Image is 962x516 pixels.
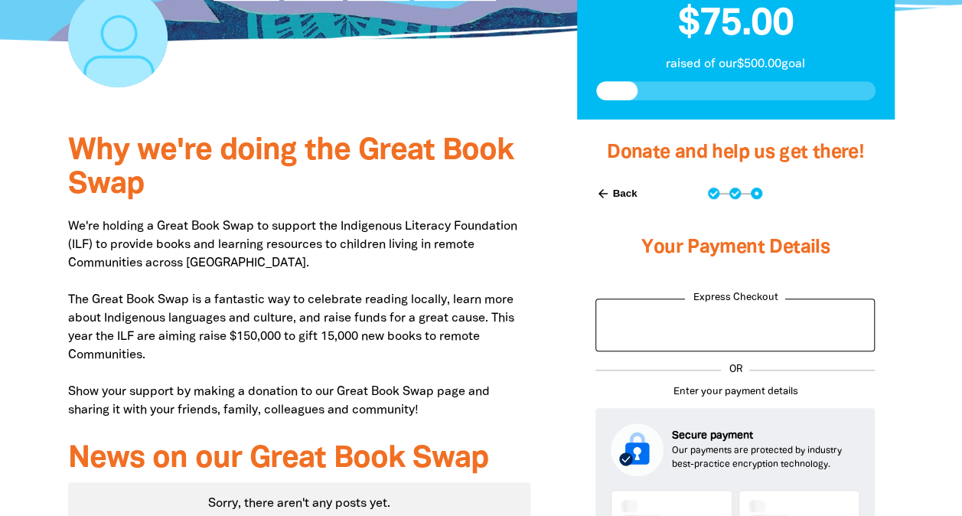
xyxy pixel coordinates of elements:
p: Our payments are protected by industry best-practice encryption technology. [671,444,859,472]
h3: Your Payment Details [595,217,875,279]
p: We're holding a Great Book Swap to support the Indigenous Literacy Foundation (ILF) to provide bo... [68,217,531,420]
button: Back [589,181,643,207]
button: Navigate to step 3 of 3 to enter your payment details [751,188,762,199]
p: OR [721,363,749,378]
legend: Express Checkout [685,291,785,306]
p: Secure payment [671,428,859,444]
p: raised of our $500.00 goal [596,55,876,73]
iframe: Secure payment input frame [608,488,863,490]
span: $75.00 [678,7,794,42]
i: arrow_back [595,187,609,201]
button: Navigate to step 1 of 3 to enter your donation amount [708,188,719,199]
button: Navigate to step 2 of 3 to enter your details [729,188,741,199]
iframe: PayPal-paypal [604,306,866,341]
p: Enter your payment details [595,385,875,400]
span: Donate and help us get there! [607,144,864,162]
h3: News on our Great Book Swap [68,443,531,476]
span: Why we're doing the Great Book Swap [68,137,514,199]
